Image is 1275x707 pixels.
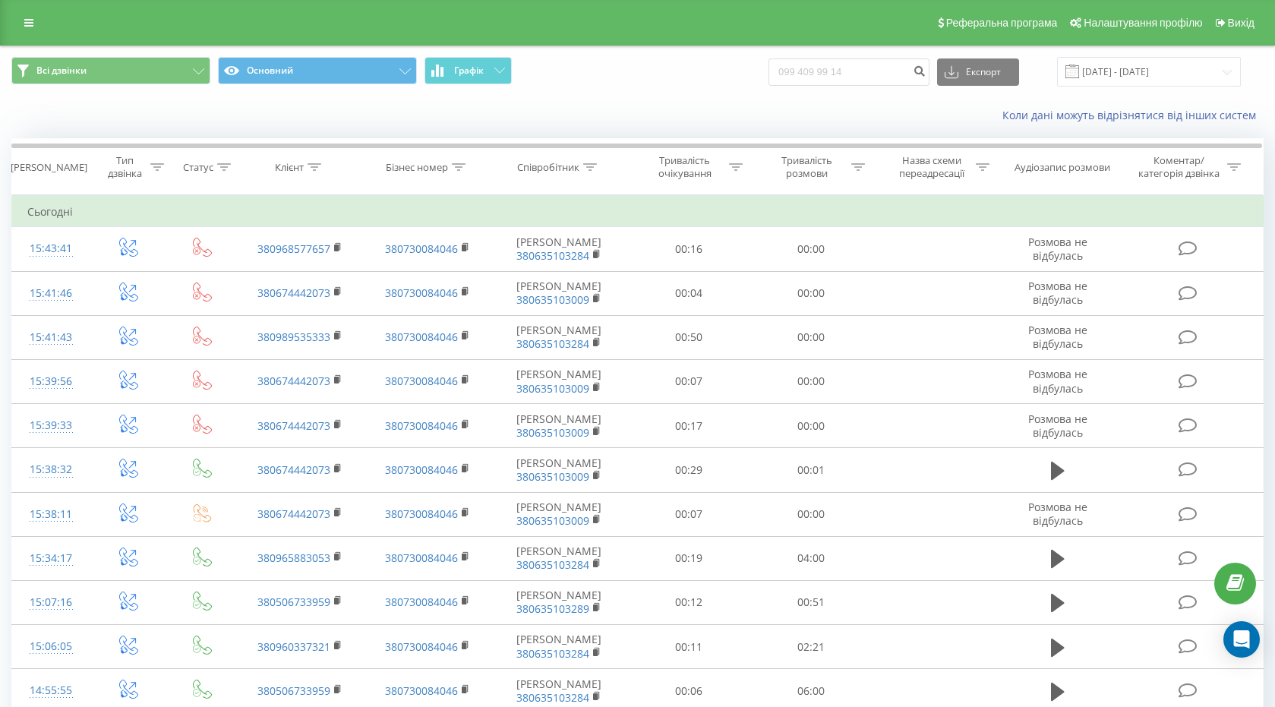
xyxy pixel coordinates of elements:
td: 00:11 [627,625,750,669]
td: 00:12 [627,580,750,624]
span: Розмова не відбулась [1028,367,1087,395]
a: 380635103009 [516,381,589,396]
td: 00:17 [627,404,750,448]
a: 380635103009 [516,425,589,440]
a: 380730084046 [385,507,458,521]
a: 380674442073 [257,462,330,477]
div: Тип дзвінка [103,154,147,180]
a: 380730084046 [385,286,458,300]
td: [PERSON_NAME] [491,404,627,448]
a: 380730084046 [385,595,458,609]
div: Тривалість розмови [766,154,847,180]
span: Розмова не відбулась [1028,235,1087,263]
div: Open Intercom Messenger [1223,621,1260,658]
td: [PERSON_NAME] [491,315,627,359]
a: 380960337321 [257,639,330,654]
a: 380635103284 [516,646,589,661]
a: 380730084046 [385,374,458,388]
a: 380635103284 [516,557,589,572]
td: 00:16 [627,227,750,271]
td: [PERSON_NAME] [491,580,627,624]
a: 380730084046 [385,462,458,477]
td: 00:00 [750,227,872,271]
div: 15:07:16 [27,588,74,617]
a: 380989535333 [257,330,330,344]
a: 380635103284 [516,248,589,263]
span: Вихід [1228,17,1254,29]
span: Графік [454,65,484,76]
div: 15:39:33 [27,411,74,440]
a: 380730084046 [385,418,458,433]
a: 380730084046 [385,683,458,698]
div: Статус [183,161,213,174]
a: 380506733959 [257,683,330,698]
div: 14:55:55 [27,676,74,705]
div: Коментар/категорія дзвінка [1135,154,1223,180]
div: 15:38:32 [27,455,74,484]
input: Пошук за номером [768,58,929,86]
div: [PERSON_NAME] [11,161,87,174]
a: 380635103284 [516,336,589,351]
span: Розмова не відбулась [1028,412,1087,440]
a: 380506733959 [257,595,330,609]
td: 00:29 [627,448,750,492]
button: Всі дзвінки [11,57,210,84]
span: Налаштування профілю [1084,17,1202,29]
button: Експорт [937,58,1019,86]
a: 380730084046 [385,639,458,654]
div: Співробітник [517,161,579,174]
div: 15:34:17 [27,544,74,573]
span: Розмова не відбулась [1028,500,1087,528]
td: [PERSON_NAME] [491,492,627,536]
span: Розмова не відбулась [1028,323,1087,351]
button: Графік [424,57,512,84]
a: 380674442073 [257,418,330,433]
td: [PERSON_NAME] [491,227,627,271]
div: Тривалість очікування [644,154,725,180]
td: 00:07 [627,359,750,403]
a: 380730084046 [385,241,458,256]
td: 00:51 [750,580,872,624]
button: Основний [218,57,417,84]
td: 04:00 [750,536,872,580]
span: Розмова не відбулась [1028,279,1087,307]
a: 380674442073 [257,507,330,521]
a: 380635103009 [516,469,589,484]
td: 00:00 [750,404,872,448]
a: 380730084046 [385,330,458,344]
td: [PERSON_NAME] [491,448,627,492]
td: 00:01 [750,448,872,492]
span: Всі дзвінки [36,65,87,77]
td: 02:21 [750,625,872,669]
span: Реферальна програма [946,17,1058,29]
td: [PERSON_NAME] [491,625,627,669]
div: 15:41:46 [27,279,74,308]
td: [PERSON_NAME] [491,536,627,580]
div: 15:43:41 [27,234,74,264]
td: 00:07 [627,492,750,536]
a: 380965883053 [257,551,330,565]
div: Бізнес номер [386,161,448,174]
td: Сьогодні [12,197,1264,227]
a: 380635103284 [516,690,589,705]
a: 380635103009 [516,292,589,307]
div: 15:06:05 [27,632,74,661]
div: 15:41:43 [27,323,74,352]
a: 380674442073 [257,286,330,300]
td: 00:04 [627,271,750,315]
div: 15:38:11 [27,500,74,529]
a: 380968577657 [257,241,330,256]
div: Назва схеми переадресації [891,154,972,180]
td: 00:50 [627,315,750,359]
a: 380635103009 [516,513,589,528]
td: 00:19 [627,536,750,580]
td: 00:00 [750,359,872,403]
a: 380674442073 [257,374,330,388]
td: 00:00 [750,271,872,315]
div: Аудіозапис розмови [1015,161,1110,174]
div: 15:39:56 [27,367,74,396]
td: [PERSON_NAME] [491,271,627,315]
div: Клієнт [275,161,304,174]
a: 380635103289 [516,601,589,616]
td: 00:00 [750,315,872,359]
